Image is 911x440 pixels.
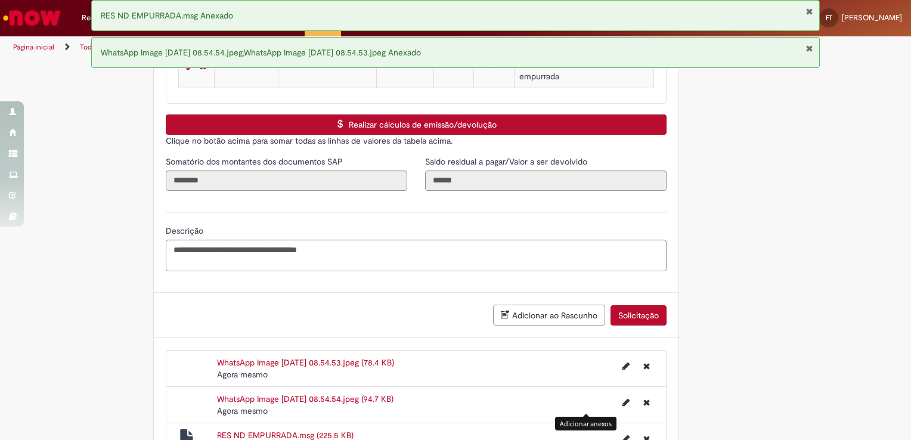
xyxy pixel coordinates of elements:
button: Adicionar ao Rascunho [493,305,605,326]
button: Excluir WhatsApp Image 2025-09-30 at 08.54.53.jpeg [636,357,657,376]
span: Descrição [166,225,206,236]
span: Somente leitura - Saldo residual a pagar/Valor a ser devolvido [425,156,590,167]
label: Somente leitura - Somatório dos montantes dos documentos SAP [166,156,345,168]
span: Agora mesmo [217,405,268,416]
a: WhatsApp Image [DATE] 08.54.54.jpeg (94.7 KB) [217,393,393,404]
button: Excluir WhatsApp Image 2025-09-30 at 08.54.54.jpeg [636,393,657,412]
button: Editar nome de arquivo WhatsApp Image 2025-09-30 at 08.54.53.jpeg [615,357,637,376]
div: Adicionar anexos [555,417,616,430]
ul: Trilhas de página [9,36,599,58]
span: [PERSON_NAME] [842,13,902,23]
span: FT [826,14,832,21]
button: Fechar Notificação [805,44,813,53]
img: ServiceNow [1,6,63,30]
span: WhatsApp Image [DATE] 08.54.54.jpeg,WhatsApp Image [DATE] 08.54.53.jpeg Anexado [101,47,421,58]
span: RES ND EMPURRADA.msg Anexado [101,10,233,21]
button: Editar nome de arquivo WhatsApp Image 2025-09-30 at 08.54.54.jpeg [615,393,637,412]
label: Somente leitura - Saldo residual a pagar/Valor a ser devolvido [425,156,590,168]
button: Fechar Notificação [805,7,813,16]
button: Realizar cálculos de emissão/devolução [166,114,667,135]
p: Clique no botão acima para somar todas as linhas de valores da tabela acima. [166,135,667,147]
span: Requisições [82,12,123,24]
span: Agora mesmo [217,369,268,380]
time: 30/09/2025 09:01:32 [217,369,268,380]
input: Somatório dos montantes dos documentos SAP [166,171,407,191]
a: WhatsApp Image [DATE] 08.54.53.jpeg (78.4 KB) [217,357,394,368]
button: Solicitação [611,305,667,326]
time: 30/09/2025 09:01:32 [217,405,268,416]
a: Todos os Catálogos [80,42,143,52]
a: Página inicial [13,42,54,52]
textarea: Descrição [166,240,667,272]
span: Somente leitura - Somatório dos montantes dos documentos SAP [166,156,345,167]
input: Saldo residual a pagar/Valor a ser devolvido [425,171,667,191]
